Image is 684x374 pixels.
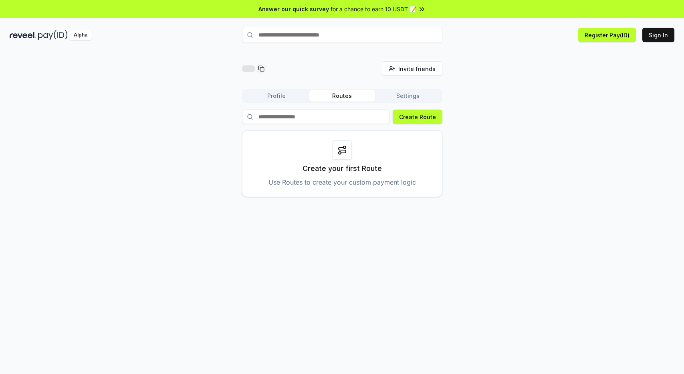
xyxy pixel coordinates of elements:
[69,30,92,40] div: Alpha
[268,177,416,187] p: Use Routes to create your custom payment logic
[258,5,329,13] span: Answer our quick survey
[393,110,442,124] button: Create Route
[375,90,441,102] button: Settings
[309,90,375,102] button: Routes
[578,28,636,42] button: Register Pay(ID)
[642,28,674,42] button: Sign In
[331,5,416,13] span: for a chance to earn 10 USDT 📝
[382,61,442,76] button: Invite friends
[398,65,436,73] span: Invite friends
[10,30,36,40] img: reveel_dark
[38,30,68,40] img: pay_id
[244,90,309,102] button: Profile
[303,163,382,174] p: Create your first Route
